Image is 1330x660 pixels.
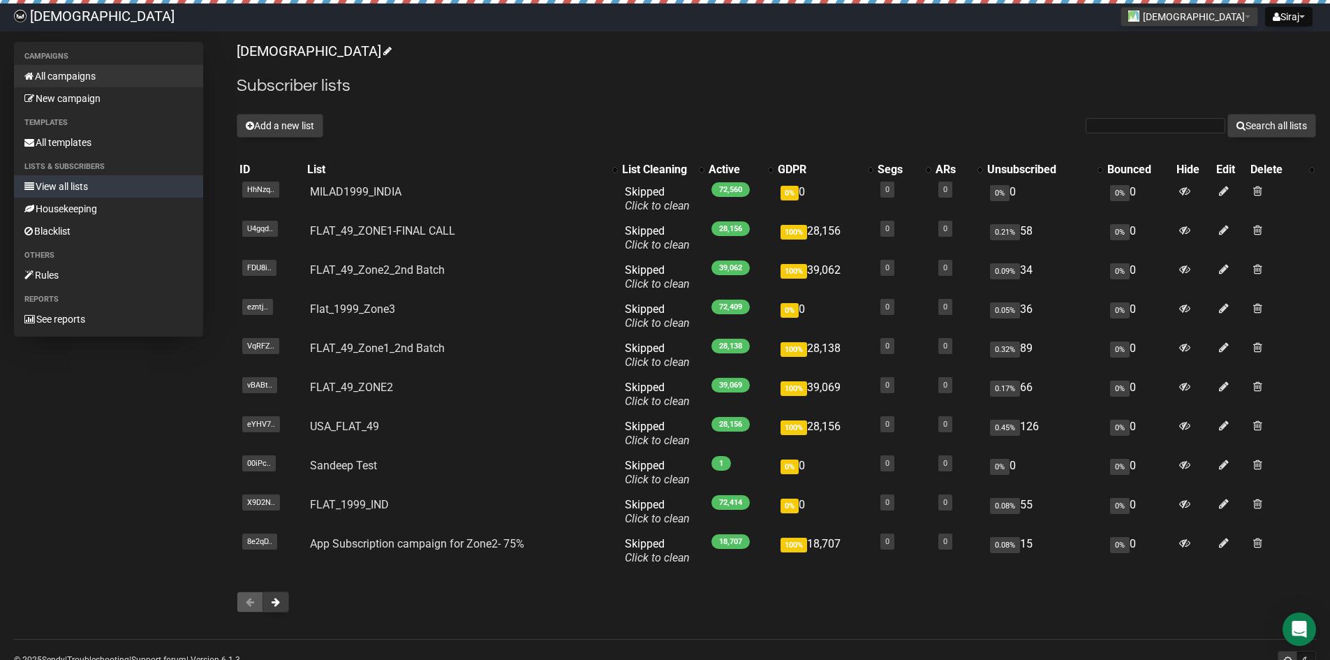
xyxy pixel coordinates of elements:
td: 28,156 [775,414,874,453]
div: Edit [1216,163,1245,177]
td: 0 [984,179,1104,219]
a: Blacklist [14,220,203,242]
td: 0 [775,453,874,492]
a: Click to clean [625,238,690,251]
span: 100% [781,264,807,279]
a: Flat_1999_Zone3 [310,302,395,316]
a: 0 [885,459,889,468]
a: New campaign [14,87,203,110]
span: 0% [1110,185,1130,201]
a: FLAT_49_ZONE2 [310,381,393,394]
a: All templates [14,131,203,154]
a: Click to clean [625,355,690,369]
button: Add a new list [237,114,323,138]
a: 0 [885,224,889,233]
button: Search all lists [1227,114,1316,138]
a: Rules [14,264,203,286]
span: 0.05% [990,302,1020,318]
span: 0.21% [990,224,1020,240]
th: Active: No sort applied, activate to apply an ascending sort [706,160,775,179]
a: 0 [943,459,947,468]
a: 0 [885,537,889,546]
td: 36 [984,297,1104,336]
td: 0 [1104,531,1174,571]
a: 0 [885,185,889,194]
span: 28,138 [711,339,750,353]
div: Open Intercom Messenger [1283,613,1316,646]
a: Click to clean [625,395,690,408]
button: Siraj [1265,7,1313,27]
a: MILAD1999_INDIA [310,185,401,198]
td: 0 [1104,492,1174,531]
a: [DEMOGRAPHIC_DATA] [237,43,390,59]
th: List Cleaning: No sort applied, activate to apply an ascending sort [619,160,706,179]
div: Active [709,163,761,177]
span: ezntj.. [242,299,273,315]
img: 1.jpg [1128,10,1139,22]
span: 1 [711,456,731,471]
span: 0.08% [990,498,1020,514]
span: Skipped [625,342,690,369]
div: Segs [878,163,919,177]
span: Skipped [625,185,690,212]
a: 0 [943,537,947,546]
a: Click to clean [625,199,690,212]
th: Segs: No sort applied, activate to apply an ascending sort [875,160,933,179]
td: 0 [775,179,874,219]
li: Reports [14,291,203,308]
a: 0 [885,420,889,429]
a: 0 [885,302,889,311]
li: Campaigns [14,48,203,65]
span: 0% [781,499,799,513]
span: 28,156 [711,221,750,236]
span: 39,069 [711,378,750,393]
span: Skipped [625,498,690,525]
td: 58 [984,219,1104,258]
span: Skipped [625,302,690,330]
span: eYHV7.. [242,416,280,432]
a: 0 [943,263,947,272]
span: 0% [781,460,799,474]
span: 100% [781,420,807,435]
div: Delete [1250,163,1302,177]
span: 0.08% [990,537,1020,553]
li: Templates [14,115,203,131]
td: 39,062 [775,258,874,297]
div: ARs [936,163,970,177]
span: 0% [1110,459,1130,475]
span: 0.45% [990,420,1020,436]
span: 72,409 [711,300,750,314]
a: FLAT_49_Zone2_2nd Batch [310,263,445,277]
h2: Subscriber lists [237,73,1316,98]
span: Skipped [625,420,690,447]
span: VqRFZ.. [242,338,279,354]
li: Lists & subscribers [14,159,203,175]
a: Click to clean [625,512,690,525]
span: 18,707 [711,534,750,549]
td: 55 [984,492,1104,531]
a: Housekeeping [14,198,203,220]
div: GDPR [778,163,860,177]
span: 0.32% [990,342,1020,358]
td: 39,069 [775,375,874,414]
td: 0 [1104,297,1174,336]
span: 0% [1110,263,1130,279]
span: 0% [990,459,1010,475]
span: HhNzq.. [242,182,279,198]
th: List: No sort applied, activate to apply an ascending sort [304,160,619,179]
th: Delete: No sort applied, activate to apply an ascending sort [1248,160,1316,179]
td: 28,138 [775,336,874,375]
span: 28,156 [711,417,750,432]
a: All campaigns [14,65,203,87]
a: Click to clean [625,434,690,447]
span: 100% [781,342,807,357]
td: 28,156 [775,219,874,258]
span: 0% [1110,537,1130,553]
span: 0% [1110,381,1130,397]
div: ID [239,163,302,177]
span: 100% [781,381,807,396]
span: Skipped [625,459,690,486]
div: Bounced [1107,163,1171,177]
a: FLAT_49_Zone1_2nd Batch [310,342,445,355]
span: 0% [990,185,1010,201]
